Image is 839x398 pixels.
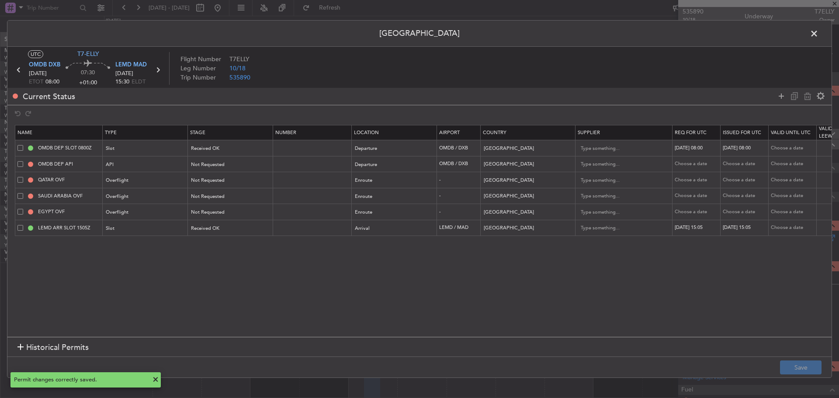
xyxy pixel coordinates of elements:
div: Choose a date [723,160,768,168]
div: Choose a date [675,192,720,200]
div: Choose a date [723,192,768,200]
div: Choose a date [771,208,816,216]
div: Choose a date [771,145,816,152]
div: Choose a date [675,208,720,216]
span: Issued For Utc [723,129,761,136]
div: [DATE] 15:05 [675,224,720,232]
div: [DATE] 08:00 [675,145,720,152]
div: Choose a date [723,208,768,216]
div: Choose a date [771,160,816,168]
div: Choose a date [771,192,816,200]
div: Choose a date [675,177,720,184]
header: [GEOGRAPHIC_DATA] [7,21,832,47]
div: [DATE] 15:05 [723,224,768,232]
div: [DATE] 08:00 [723,145,768,152]
div: Permit changes correctly saved. [14,376,148,384]
span: Req For Utc [675,129,707,136]
span: Valid Until Utc [771,129,811,136]
div: Choose a date [723,177,768,184]
div: Choose a date [675,160,720,168]
div: Choose a date [771,224,816,232]
div: Choose a date [771,177,816,184]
